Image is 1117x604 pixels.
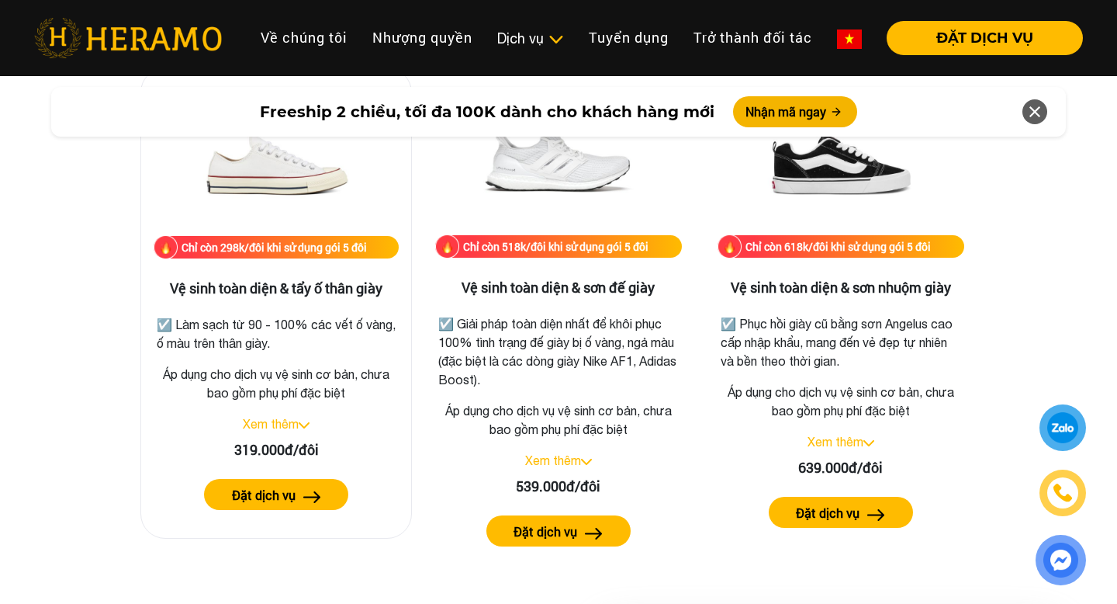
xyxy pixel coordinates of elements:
img: fire.png [435,234,459,259]
img: arrow [303,491,321,503]
img: fire.png [718,234,742,259]
p: ☑️ Làm sạch từ 90 - 100% các vết ố vàng, ố màu trên thân giày. [157,315,396,352]
h3: Vệ sinh toàn diện & sơn đế giày [435,279,682,297]
div: 539.000đ/đôi [435,476,682,497]
button: Đặt dịch vụ [769,497,913,528]
a: Đặt dịch vụ arrow [435,515,682,547]
a: Xem thêm [243,417,299,431]
a: Xem thêm [525,453,581,467]
a: Về chúng tôi [248,21,360,54]
h3: Vệ sinh toàn diện & tẩy ố thân giày [154,280,399,297]
div: Chỉ còn 518k/đôi khi sử dụng gói 5 đôi [463,238,648,255]
p: ☑️ Giải pháp toàn diện nhất để khôi phục 100% tình trạng đế giày bị ố vàng, ngả màu (đặc biệt là ... [438,314,679,389]
img: fire.png [154,235,178,259]
img: Vệ sinh toàn diện & sơn nhuộm giày [763,80,918,235]
a: Xem thêm [807,435,863,449]
p: Áp dụng cho dịch vụ vệ sinh cơ bản, chưa bao gồm phụ phí đặc biệt [718,383,964,420]
img: arrow [585,528,603,540]
button: Đặt dịch vụ [204,479,348,510]
img: arrow_down.svg [299,422,310,429]
h3: Vệ sinh toàn diện & sơn nhuộm giày [718,279,964,297]
div: 639.000đ/đôi [718,457,964,478]
img: arrow_down.svg [863,440,874,446]
button: Đặt dịch vụ [486,515,631,547]
div: Dịch vụ [497,28,564,49]
p: ☑️ Phục hồi giày cũ bằng sơn Angelus cao cấp nhập khẩu, mang đến vẻ đẹp tự nhiên và bền theo thời... [721,314,961,370]
button: ĐẶT DỊCH VỤ [887,21,1083,55]
div: Chỉ còn 298k/đôi khi sử dụng gói 5 đôi [182,239,367,255]
img: subToggleIcon [548,32,564,47]
p: Áp dụng cho dịch vụ vệ sinh cơ bản, chưa bao gồm phụ phí đặc biệt [154,365,399,402]
a: Tuyển dụng [576,21,681,54]
label: Đặt dịch vụ [796,504,859,522]
a: Nhượng quyền [360,21,485,54]
img: arrow [867,509,885,521]
img: arrow_down.svg [581,459,592,465]
label: Đặt dịch vụ [514,522,577,541]
a: Trở thành đối tác [681,21,825,54]
a: Đặt dịch vụ arrow [718,497,964,528]
label: Đặt dịch vụ [232,486,296,505]
img: phone-icon [1051,482,1074,505]
p: Áp dụng cho dịch vụ vệ sinh cơ bản, chưa bao gồm phụ phí đặc biệt [435,401,682,439]
img: Vệ sinh toàn diện & sơn đế giày [481,80,636,235]
span: Freeship 2 chiều, tối đa 100K dành cho khách hàng mới [260,100,714,123]
a: ĐẶT DỊCH VỤ [874,31,1083,45]
div: Chỉ còn 618k/đôi khi sử dụng gói 5 đôi [745,238,931,255]
a: Đặt dịch vụ arrow [154,479,399,510]
div: 319.000đ/đôi [154,439,399,460]
button: Nhận mã ngay [733,96,857,127]
img: heramo-logo.png [34,18,222,58]
a: phone-icon [1042,472,1084,514]
img: Vệ sinh toàn diện & tẩy ố thân giày [199,81,354,236]
img: vn-flag.png [837,30,862,49]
